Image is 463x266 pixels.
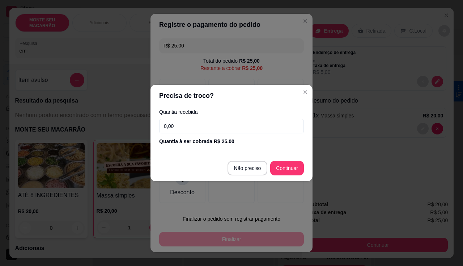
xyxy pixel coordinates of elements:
header: Precisa de troco? [150,85,313,107]
label: Quantia recebida [159,109,304,115]
button: Close [300,86,311,98]
button: Continuar [270,161,304,175]
button: Não preciso [228,161,268,175]
div: Quantia à ser cobrada R$ 25,00 [159,138,304,145]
